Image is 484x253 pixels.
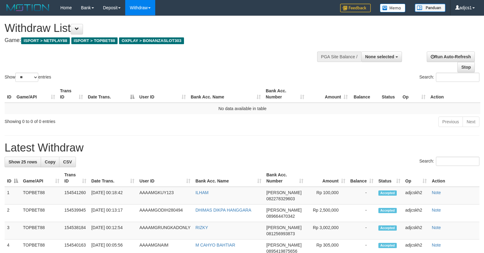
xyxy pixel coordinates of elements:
th: Balance [350,85,379,103]
span: ISPORT > TOPBET88 [71,37,118,44]
a: ILHAM [195,190,208,195]
td: AAAAMGODIH280494 [137,205,193,222]
span: OXPLAY > BONANZASLOT303 [119,37,184,44]
span: Accepted [378,225,397,231]
th: Game/API: activate to sort column ascending [21,169,62,187]
th: Date Trans.: activate to sort column descending [85,85,137,103]
img: Feedback.jpg [340,4,371,12]
td: 154538184 [62,222,89,240]
span: ISPORT > NETPLAY88 [21,37,70,44]
td: 154541260 [62,187,89,205]
a: Next [463,117,479,127]
select: Showentries [15,73,38,82]
th: Op: activate to sort column ascending [403,169,430,187]
td: adjcskh2 [403,222,430,240]
td: AAAAMGKUY123 [137,187,193,205]
td: [DATE] 00:13:17 [89,205,137,222]
td: - [348,187,376,205]
td: AAAAMGRUNGKADONLY [137,222,193,240]
span: Show 25 rows [9,159,37,164]
a: Note [432,225,441,230]
span: None selected [365,54,394,59]
label: Search: [419,73,479,82]
a: Previous [438,117,463,127]
img: Button%20Memo.svg [380,4,406,12]
td: adjcskh2 [403,205,430,222]
h4: Game: [5,37,317,44]
span: [PERSON_NAME] [266,190,302,195]
a: M CAHYO BAHTIAR [195,243,235,247]
td: 1 [5,187,21,205]
span: [PERSON_NAME] [266,243,302,247]
th: Status [379,85,400,103]
a: Show 25 rows [5,157,41,167]
a: CSV [59,157,76,167]
td: Rp 3,002,000 [306,222,348,240]
td: TOPBET88 [21,187,62,205]
span: [PERSON_NAME] [266,208,302,213]
div: Showing 0 to 0 of 0 entries [5,116,197,125]
button: None selected [361,52,402,62]
span: Copy 082278329603 to clipboard [266,196,295,201]
td: No data available in table [5,103,480,114]
th: User ID: activate to sort column ascending [137,85,188,103]
a: Note [432,208,441,213]
th: Bank Acc. Number: activate to sort column ascending [263,85,307,103]
td: [DATE] 00:18:42 [89,187,137,205]
h1: Latest Withdraw [5,142,479,154]
div: PGA Site Balance / [317,52,361,62]
input: Search: [436,73,479,82]
th: ID: activate to sort column descending [5,169,21,187]
th: Action [429,169,479,187]
td: 2 [5,205,21,222]
th: Trans ID: activate to sort column ascending [58,85,85,103]
th: Action [428,85,480,103]
td: TOPBET88 [21,205,62,222]
th: Game/API: activate to sort column ascending [14,85,58,103]
a: Note [432,190,441,195]
th: Balance: activate to sort column ascending [348,169,376,187]
th: Bank Acc. Number: activate to sort column ascending [264,169,306,187]
img: MOTION_logo.png [5,3,51,12]
a: RIZKY [195,225,208,230]
th: Bank Acc. Name: activate to sort column ascending [188,85,263,103]
span: Copy 081256993873 to clipboard [266,231,295,236]
a: Stop [457,62,475,72]
td: [DATE] 00:12:54 [89,222,137,240]
th: Amount: activate to sort column ascending [307,85,350,103]
input: Search: [436,157,479,166]
a: DHIMAS DIKPA HANGGARA [195,208,251,213]
th: Trans ID: activate to sort column ascending [62,169,89,187]
td: Rp 100,000 [306,187,348,205]
td: - [348,205,376,222]
td: 3 [5,222,21,240]
td: adjcskh2 [403,187,430,205]
th: Status: activate to sort column ascending [376,169,403,187]
span: Accepted [378,243,397,248]
th: Amount: activate to sort column ascending [306,169,348,187]
th: ID [5,85,14,103]
a: Note [432,243,441,247]
th: Op: activate to sort column ascending [400,85,428,103]
span: Copy [45,159,55,164]
span: CSV [63,159,72,164]
span: Accepted [378,208,397,213]
td: TOPBET88 [21,222,62,240]
span: [PERSON_NAME] [266,225,302,230]
a: Copy [41,157,59,167]
th: Date Trans.: activate to sort column ascending [89,169,137,187]
span: Accepted [378,190,397,196]
th: Bank Acc. Name: activate to sort column ascending [193,169,264,187]
td: Rp 2,500,000 [306,205,348,222]
label: Search: [419,157,479,166]
img: panduan.png [415,4,445,12]
td: - [348,222,376,240]
span: Copy 089664470342 to clipboard [266,214,295,219]
td: 154539945 [62,205,89,222]
a: Run Auto-Refresh [427,52,475,62]
label: Show entries [5,73,51,82]
h1: Withdraw List [5,22,317,34]
th: User ID: activate to sort column ascending [137,169,193,187]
